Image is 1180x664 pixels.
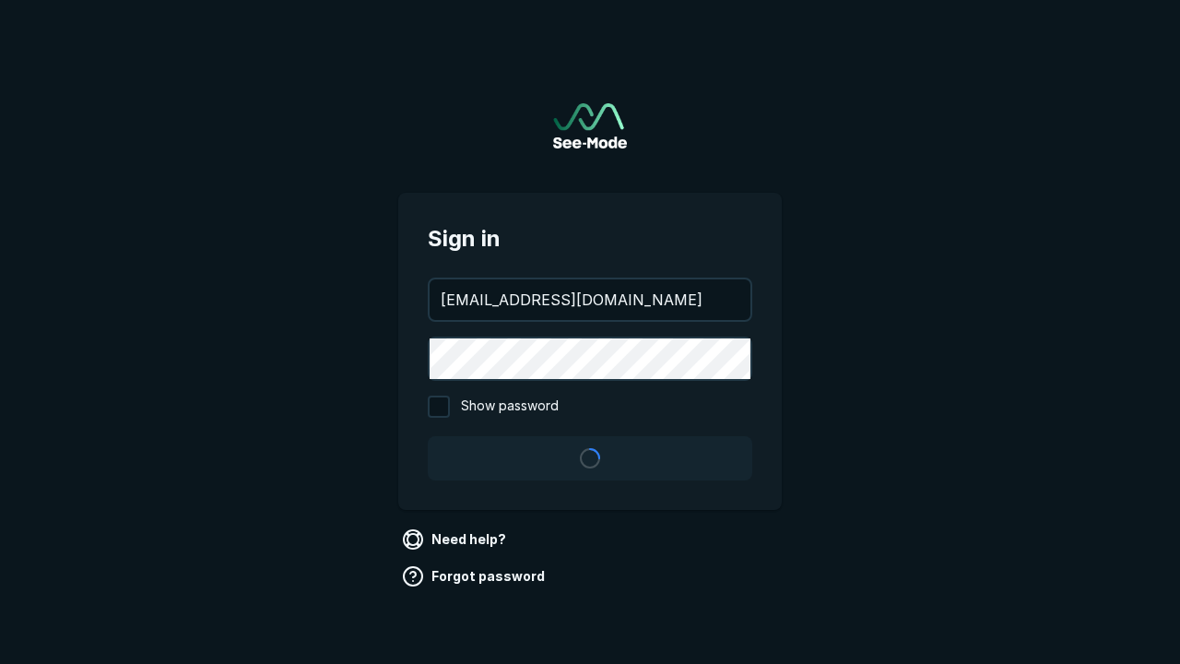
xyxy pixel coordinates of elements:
a: Forgot password [398,562,552,591]
span: Show password [461,396,559,418]
a: Need help? [398,525,513,554]
img: See-Mode Logo [553,103,627,148]
a: Go to sign in [553,103,627,148]
span: Sign in [428,222,752,255]
input: your@email.com [430,279,750,320]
